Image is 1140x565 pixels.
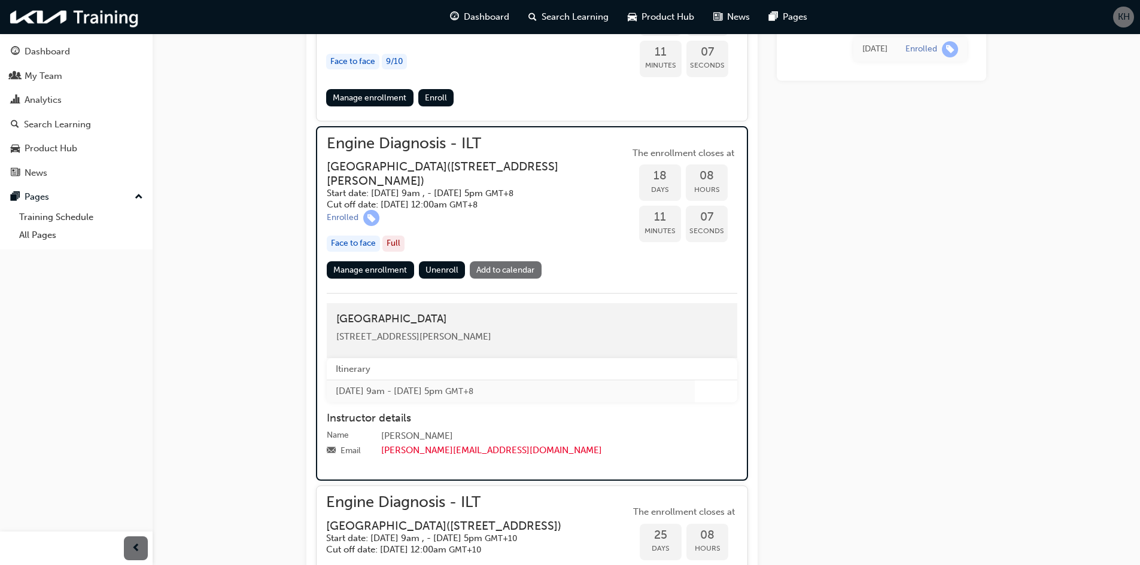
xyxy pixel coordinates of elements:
[485,533,517,543] span: Australian Eastern Standard Time GMT+10
[336,331,491,342] span: [STREET_ADDRESS][PERSON_NAME]
[464,10,509,24] span: Dashboard
[519,5,618,29] a: search-iconSearch Learning
[639,210,681,224] span: 11
[11,168,20,179] span: news-icon
[686,542,728,555] span: Hours
[327,137,630,151] span: Engine Diagnosis - ILT
[642,10,694,24] span: Product Hub
[326,519,561,533] h3: [GEOGRAPHIC_DATA] ( [STREET_ADDRESS] )
[6,5,144,29] img: kia-training
[11,95,20,106] span: chart-icon
[769,10,778,25] span: pages-icon
[5,162,148,184] a: News
[11,192,20,203] span: pages-icon
[727,10,750,24] span: News
[618,5,704,29] a: car-iconProduct Hub
[686,210,728,224] span: 07
[639,169,681,183] span: 18
[25,45,70,59] div: Dashboard
[132,541,141,556] span: prev-icon
[381,445,602,456] a: [PERSON_NAME][EMAIL_ADDRESS][DOMAIN_NAME]
[382,236,405,252] div: Full
[5,89,148,111] a: Analytics
[326,496,580,509] span: Engine Diagnosis - ILT
[686,59,728,72] span: Seconds
[713,10,722,25] span: news-icon
[449,200,478,210] span: Australian Western Standard Time GMT+8
[363,210,379,226] span: learningRecordVerb_ENROLL-icon
[11,47,20,57] span: guage-icon
[630,146,737,160] span: The enrollment closes at
[381,429,737,444] div: [PERSON_NAME]
[418,89,454,106] button: Enroll
[686,529,728,542] span: 08
[640,45,682,59] span: 11
[25,190,49,204] div: Pages
[470,261,542,279] a: Add to calendar
[450,10,459,25] span: guage-icon
[326,544,561,555] h5: Cut off date: [DATE] 12:00am
[327,212,358,224] div: Enrolled
[327,380,695,402] td: [DATE] 9am - [DATE] 5pm
[640,529,682,542] span: 25
[11,143,20,154] span: car-icon
[1113,7,1134,28] button: KH
[25,142,77,155] div: Product Hub
[485,188,513,198] span: Australian Western Standard Time GMT+8
[25,69,62,83] div: My Team
[24,118,91,132] div: Search Learning
[382,54,407,70] div: 9 / 10
[1118,10,1130,24] span: KH
[783,10,807,24] span: Pages
[425,93,447,103] span: Enroll
[327,446,336,457] span: email-icon
[5,41,148,63] a: Dashboard
[759,5,817,29] a: pages-iconPages
[326,533,561,544] h5: Start date: [DATE] 9am , - [DATE] 5pm
[419,261,466,279] button: Unenroll
[5,138,148,160] a: Product Hub
[445,386,473,396] span: Australian Western Standard Time GMT+8
[686,169,728,183] span: 08
[327,429,349,441] div: Name
[327,261,414,279] a: Manage enrollment
[449,545,481,555] span: Australian Eastern Standard Time GMT+10
[542,10,609,24] span: Search Learning
[942,41,958,57] span: learningRecordVerb_ENROLL-icon
[11,71,20,82] span: people-icon
[5,65,148,87] a: My Team
[14,208,148,227] a: Training Schedule
[25,166,47,180] div: News
[905,44,937,55] div: Enrolled
[327,160,610,188] h3: [GEOGRAPHIC_DATA] ( [STREET_ADDRESS][PERSON_NAME] )
[11,120,19,130] span: search-icon
[528,10,537,25] span: search-icon
[640,542,682,555] span: Days
[327,137,737,283] button: Engine Diagnosis - ILT[GEOGRAPHIC_DATA]([STREET_ADDRESS][PERSON_NAME])Start date: [DATE] 9am , - ...
[327,358,695,380] th: Itinerary
[327,199,610,210] h5: Cut off date: [DATE] 12:00am
[25,93,62,107] div: Analytics
[5,38,148,186] button: DashboardMy TeamAnalyticsSearch LearningProduct HubNews
[326,89,414,106] a: Manage enrollment
[640,59,682,72] span: Minutes
[5,186,148,208] button: Pages
[14,226,148,245] a: All Pages
[327,188,610,199] h5: Start date: [DATE] 9am , - [DATE] 5pm
[135,190,143,205] span: up-icon
[341,445,361,457] div: Email
[440,5,519,29] a: guage-iconDashboard
[326,54,379,70] div: Face to face
[327,412,737,425] h4: Instructor details
[686,183,728,197] span: Hours
[686,45,728,59] span: 07
[862,42,887,56] div: Thu Jul 24 2025 22:40:07 GMT+0800 (Australian Western Standard Time)
[630,505,738,519] span: The enrollment closes at
[5,114,148,136] a: Search Learning
[628,10,637,25] span: car-icon
[686,224,728,238] span: Seconds
[704,5,759,29] a: news-iconNews
[336,313,728,326] h4: [GEOGRAPHIC_DATA]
